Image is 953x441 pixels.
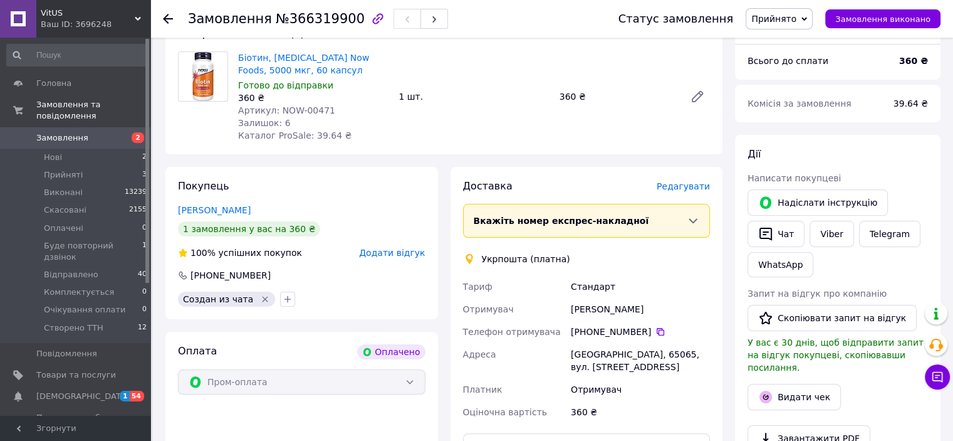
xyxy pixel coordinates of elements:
span: Прийнято [751,14,796,24]
span: Замовлення [188,11,272,26]
span: Повідомлення [36,348,97,359]
span: Готово до відправки [238,80,333,90]
span: Всього до сплати [747,56,828,66]
span: Создан из чата [183,294,253,304]
a: WhatsApp [747,252,813,277]
div: 360 ₴ [238,92,388,104]
span: Товари та послуги [36,369,116,381]
button: Скопіювати запит на відгук [747,305,917,331]
button: Замовлення виконано [825,9,940,28]
span: Очікування оплати [44,304,125,316]
div: [PHONE_NUMBER] [189,269,272,282]
span: 1 [142,240,147,263]
span: Дії [747,148,761,160]
div: Повернутися назад [163,13,173,25]
div: 1 замовлення у вас на 360 ₴ [178,221,320,236]
div: Стандарт [568,275,712,298]
span: Каталог ProSale: 39.64 ₴ [238,130,352,141]
span: Вкажіть номер експрес-накладної [474,216,649,226]
div: [GEOGRAPHIC_DATA], 65065, вул. [STREET_ADDRESS] [568,343,712,378]
a: Біотин, [MEDICAL_DATA] Now Foods, 5000 мкг, 60 капсул [238,53,369,75]
svg: Видалити мітку [260,294,270,304]
span: 13239 [125,187,147,198]
span: 0 [142,223,147,234]
span: У вас є 30 днів, щоб відправити запит на відгук покупцеві, скопіювавши посилання. [747,337,924,373]
div: Статус замовлення [618,13,734,25]
span: Створено ТТН [44,322,103,334]
span: 0 [142,304,147,316]
span: Комісія за замовлення [747,98,851,109]
a: Редагувати [685,84,710,109]
span: Написати покупцеві [747,173,841,183]
span: VitUS [41,8,135,19]
span: Товари в замовленні (1) [178,28,305,40]
span: №366319900 [276,11,365,26]
span: Прийняті [44,169,83,181]
div: [PERSON_NAME] [568,298,712,321]
div: Оплачено [357,344,425,359]
span: Головна [36,78,71,89]
a: Viber [810,221,853,247]
span: 2155 [129,205,147,216]
span: Оплата [178,345,217,357]
span: Доставка [463,180,513,192]
span: 2 [132,132,144,143]
button: Надіслати інструкцію [747,189,888,216]
span: 12 [138,322,147,334]
button: Видати чек [747,384,841,410]
span: Оплачені [44,223,83,234]
span: Телефон отримувача [463,327,561,337]
span: Залишок: 6 [238,118,291,128]
span: Редагувати [657,181,710,191]
div: Укрпошта (платна) [479,253,573,265]
div: 360 ₴ [568,401,712,423]
span: 1 [120,391,130,401]
span: Відправлено [44,269,98,280]
span: 3 [142,169,147,181]
span: Показники роботи компанії [36,412,116,435]
span: 2 [142,152,147,163]
span: Буде повторний дзвінок [44,240,142,263]
span: 54 [130,391,144,401]
div: 360 ₴ [555,88,680,105]
button: Чат [747,221,805,247]
span: Нові [44,152,62,163]
span: Платник [463,385,503,395]
span: 40 [138,269,147,280]
span: Отримувач [463,304,514,314]
span: [DEMOGRAPHIC_DATA] [36,391,129,402]
b: 360 ₴ [899,56,928,66]
span: Комплектується [44,287,114,298]
span: 0 [142,287,147,298]
div: Ваш ID: 3696248 [41,19,150,30]
span: Тариф [463,282,492,292]
div: Отримувач [568,378,712,401]
img: Біотин, Biotin Now Foods, 5000 мкг, 60 капсул [192,52,214,101]
span: Замовлення виконано [835,14,930,24]
button: Чат з покупцем [925,364,950,390]
span: 39.64 ₴ [893,98,928,109]
div: успішних покупок [178,247,302,259]
a: [PERSON_NAME] [178,205,251,215]
div: 1 шт. [393,88,554,105]
input: Пошук [6,44,148,66]
span: Скасовані [44,205,86,216]
div: [PHONE_NUMBER] [571,326,710,338]
span: Покупець [178,180,229,192]
span: Артикул: NOW-00471 [238,105,335,115]
span: Адреса [463,349,496,359]
span: Виконані [44,187,83,198]
a: Telegram [859,221,920,247]
span: Замовлення [36,132,88,144]
span: Додати відгук [359,248,425,258]
span: Замовлення та повідомлення [36,99,150,122]
span: 100% [190,248,216,258]
span: Оціночна вартість [463,407,547,417]
span: Запит на відгук про компанію [747,289,887,299]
